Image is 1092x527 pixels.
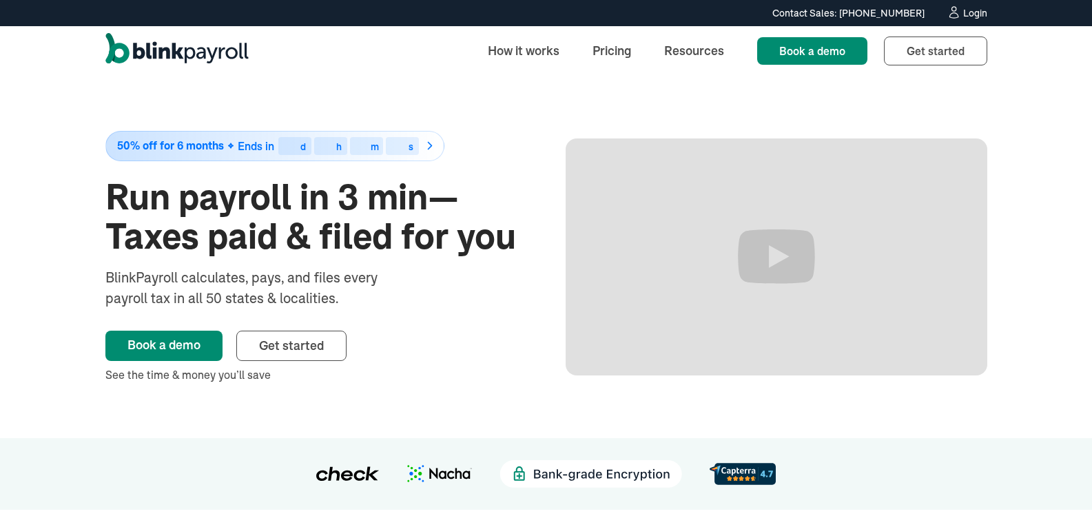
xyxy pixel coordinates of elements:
[105,331,223,361] a: Book a demo
[300,142,306,152] div: d
[963,8,987,18] div: Login
[117,140,224,152] span: 50% off for 6 months
[947,6,987,21] a: Login
[236,331,347,361] a: Get started
[581,36,642,65] a: Pricing
[105,178,527,256] h1: Run payroll in 3 min—Taxes paid & filed for you
[772,6,925,21] div: Contact Sales: [PHONE_NUMBER]
[105,267,414,309] div: BlinkPayroll calculates, pays, and files every payroll tax in all 50 states & localities.
[371,142,379,152] div: m
[907,44,965,58] span: Get started
[477,36,570,65] a: How it works
[757,37,867,65] a: Book a demo
[336,142,342,152] div: h
[884,37,987,65] a: Get started
[105,33,249,69] a: home
[566,138,987,375] iframe: Run Payroll in 3 min with BlinkPayroll
[105,366,527,383] div: See the time & money you’ll save
[779,44,845,58] span: Book a demo
[653,36,735,65] a: Resources
[105,131,527,161] a: 50% off for 6 monthsEnds indhms
[409,142,413,152] div: s
[259,338,324,353] span: Get started
[710,463,776,484] img: d56c0860-961d-46a8-819e-eda1494028f8.svg
[238,139,274,153] span: Ends in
